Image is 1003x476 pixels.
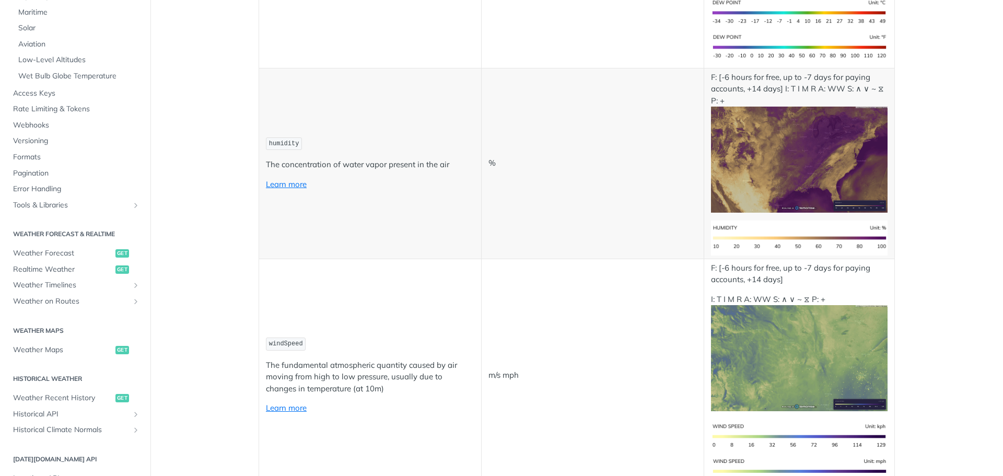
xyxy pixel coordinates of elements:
[18,39,140,50] span: Aviation
[13,120,140,131] span: Webhooks
[8,149,143,165] a: Formats
[711,352,888,362] span: Expand image
[711,154,888,164] span: Expand image
[18,23,140,33] span: Solar
[132,281,140,289] button: Show subpages for Weather Timelines
[8,198,143,213] a: Tools & LibrariesShow subpages for Tools & Libraries
[8,166,143,181] a: Pagination
[13,52,143,68] a: Low-Level Altitudes
[8,86,143,101] a: Access Keys
[13,68,143,84] a: Wet Bulb Globe Temperature
[8,246,143,261] a: Weather Forecastget
[488,369,697,381] p: m/s mph
[711,72,888,213] p: F: [-6 hours for free, up to -7 days for paying accounts, +14 days] I: T I M R A: WW S: ∧ ∨ ~ ⧖ P: +
[13,37,143,52] a: Aviation
[8,422,143,438] a: Historical Climate NormalsShow subpages for Historical Climate Normals
[711,466,888,475] span: Expand image
[13,168,140,179] span: Pagination
[132,297,140,306] button: Show subpages for Weather on Routes
[488,157,697,169] p: %
[8,181,143,197] a: Error Handling
[13,425,129,435] span: Historical Climate Normals
[8,118,143,133] a: Webhooks
[13,409,129,420] span: Historical API
[18,7,140,18] span: Maritime
[8,101,143,117] a: Rate Limiting & Tokens
[132,201,140,210] button: Show subpages for Tools & Libraries
[18,55,140,65] span: Low-Level Altitudes
[13,264,113,275] span: Realtime Weather
[8,229,143,239] h2: Weather Forecast & realtime
[8,407,143,422] a: Historical APIShow subpages for Historical API
[8,277,143,293] a: Weather TimelinesShow subpages for Weather Timelines
[13,104,140,114] span: Rate Limiting & Tokens
[266,179,307,189] a: Learn more
[13,200,129,211] span: Tools & Libraries
[8,294,143,309] a: Weather on RoutesShow subpages for Weather on Routes
[269,140,299,147] span: humidity
[13,280,129,291] span: Weather Timelines
[13,136,140,146] span: Versioning
[711,431,888,440] span: Expand image
[711,262,888,286] p: F: [-6 hours for free, up to -7 days for paying accounts, +14 days]
[8,455,143,464] h2: [DATE][DOMAIN_NAME] API
[13,88,140,99] span: Access Keys
[13,20,143,36] a: Solar
[711,41,888,51] span: Expand image
[13,393,113,403] span: Weather Recent History
[711,294,888,411] p: I: T I M R A: WW S: ∧ ∨ ~ ⧖ P: +
[266,403,307,413] a: Learn more
[13,296,129,307] span: Weather on Routes
[115,249,129,258] span: get
[266,159,474,171] p: The concentration of water vapor present in the air
[132,410,140,419] button: Show subpages for Historical API
[8,342,143,358] a: Weather Mapsget
[13,345,113,355] span: Weather Maps
[8,133,143,149] a: Versioning
[711,232,888,242] span: Expand image
[8,262,143,277] a: Realtime Weatherget
[13,248,113,259] span: Weather Forecast
[115,265,129,274] span: get
[13,152,140,162] span: Formats
[13,184,140,194] span: Error Handling
[269,340,303,347] span: windSpeed
[8,374,143,384] h2: Historical Weather
[18,71,140,82] span: Wet Bulb Globe Temperature
[13,5,143,20] a: Maritime
[115,394,129,402] span: get
[8,326,143,335] h2: Weather Maps
[8,390,143,406] a: Weather Recent Historyget
[266,359,474,395] p: The fundamental atmospheric quantity caused by air moving from high to low pressure, usually due ...
[115,346,129,354] span: get
[132,426,140,434] button: Show subpages for Historical Climate Normals
[711,6,888,16] span: Expand image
